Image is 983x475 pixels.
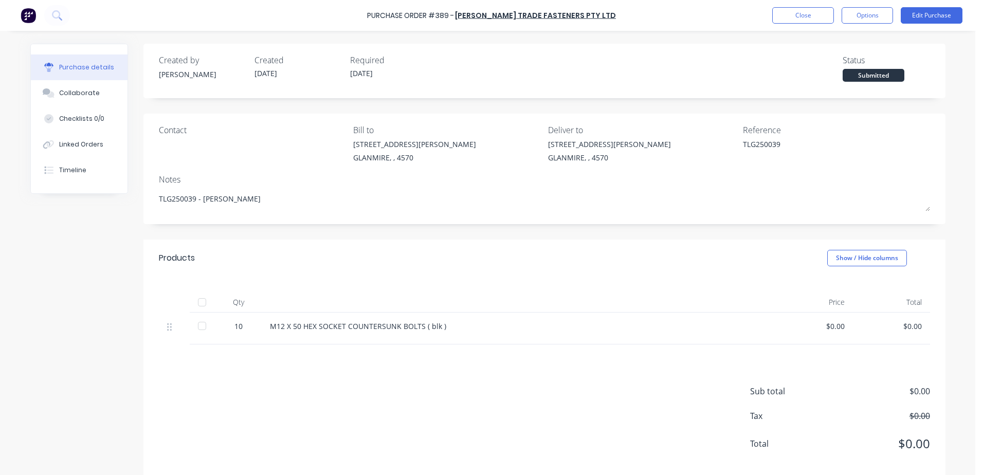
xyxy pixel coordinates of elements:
[159,124,346,136] div: Contact
[548,124,735,136] div: Deliver to
[750,385,827,397] span: Sub total
[776,292,853,313] div: Price
[59,166,86,175] div: Timeline
[750,410,827,422] span: Tax
[750,437,827,450] span: Total
[843,69,904,82] div: Submitted
[254,54,342,66] div: Created
[827,434,930,453] span: $0.00
[159,54,246,66] div: Created by
[827,410,930,422] span: $0.00
[843,54,930,66] div: Status
[159,252,195,264] div: Products
[270,321,768,332] div: M12 X 50 HEX SOCKET COUNTERSUNK BOLTS ( blk )
[861,321,922,332] div: $0.00
[455,10,616,21] a: [PERSON_NAME] Trade Fasteners Pty Ltd
[743,139,871,162] textarea: TLG250039
[350,54,438,66] div: Required
[159,188,930,211] textarea: TLG250039 - [PERSON_NAME]
[784,321,845,332] div: $0.00
[842,7,893,24] button: Options
[31,54,128,80] button: Purchase details
[827,385,930,397] span: $0.00
[827,250,907,266] button: Show / Hide columns
[31,132,128,157] button: Linked Orders
[224,321,253,332] div: 10
[59,88,100,98] div: Collaborate
[548,139,671,150] div: [STREET_ADDRESS][PERSON_NAME]
[21,8,36,23] img: Factory
[159,69,246,80] div: [PERSON_NAME]
[59,63,114,72] div: Purchase details
[353,152,476,163] div: GLANMIRE, , 4570
[853,292,930,313] div: Total
[743,124,930,136] div: Reference
[353,139,476,150] div: [STREET_ADDRESS][PERSON_NAME]
[59,140,103,149] div: Linked Orders
[159,173,930,186] div: Notes
[31,106,128,132] button: Checklists 0/0
[215,292,262,313] div: Qty
[353,124,540,136] div: Bill to
[31,80,128,106] button: Collaborate
[901,7,962,24] button: Edit Purchase
[772,7,834,24] button: Close
[31,157,128,183] button: Timeline
[59,114,104,123] div: Checklists 0/0
[367,10,454,21] div: Purchase Order #389 -
[548,152,671,163] div: GLANMIRE, , 4570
